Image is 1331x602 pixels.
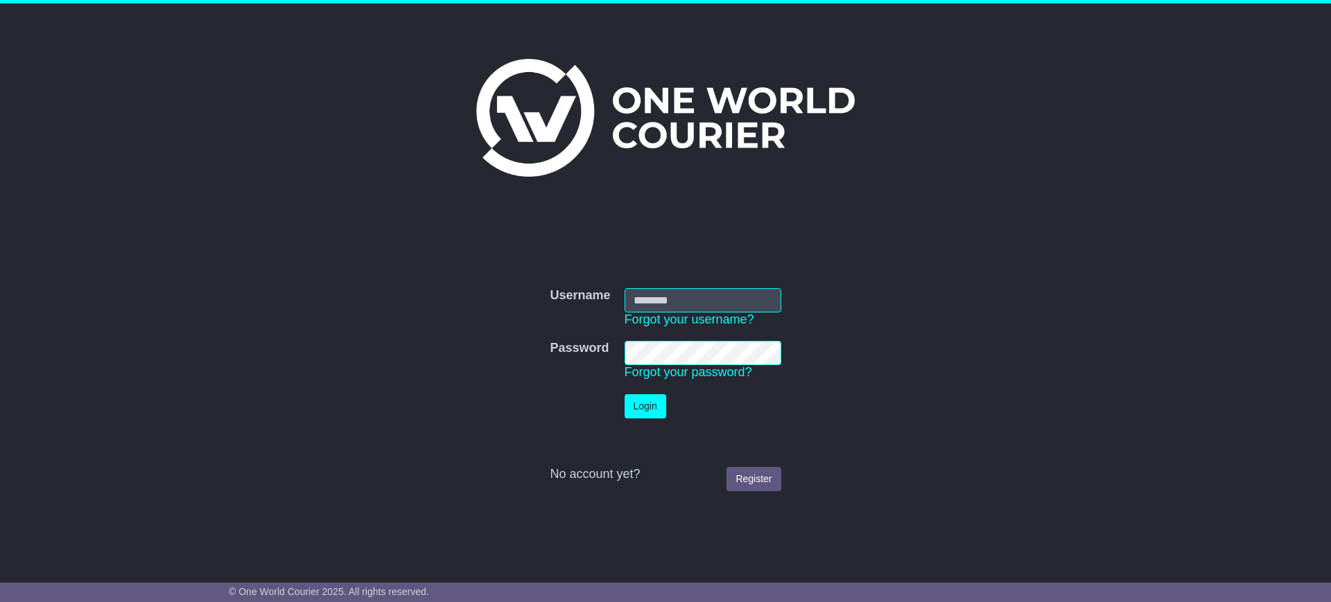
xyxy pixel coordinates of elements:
div: No account yet? [550,467,781,482]
a: Forgot your username? [625,312,754,326]
a: Register [727,467,781,491]
button: Login [625,394,666,418]
label: Password [550,341,609,356]
span: © One World Courier 2025. All rights reserved. [229,586,429,597]
img: One World [476,59,855,177]
label: Username [550,288,610,303]
a: Forgot your password? [625,365,752,379]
